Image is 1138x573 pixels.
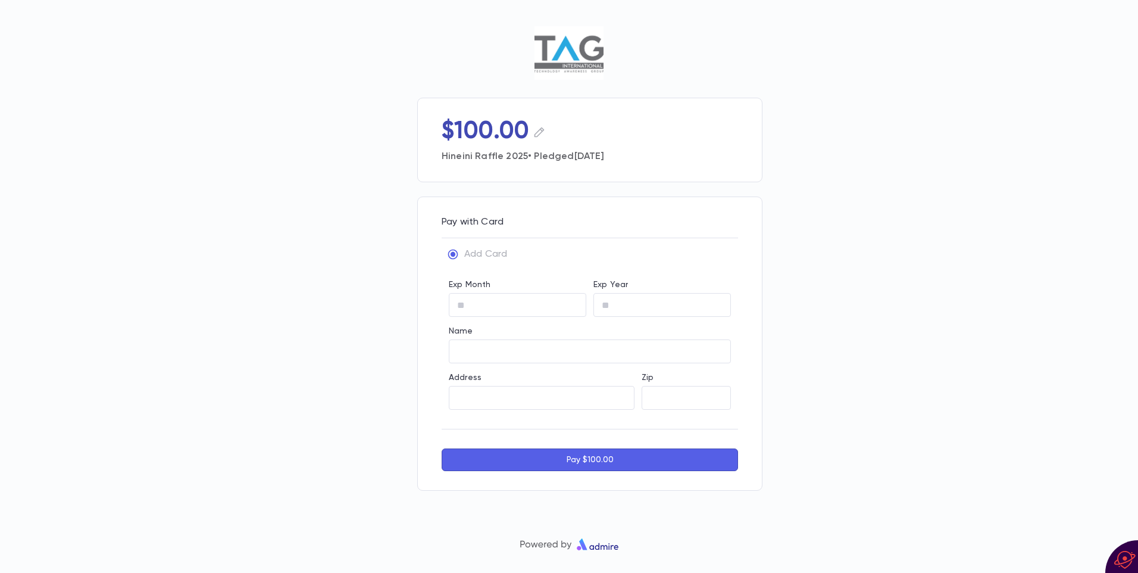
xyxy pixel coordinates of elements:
[442,216,738,228] p: Pay with Card
[442,117,530,146] p: $100.00
[449,326,473,336] label: Name
[593,280,628,289] label: Exp Year
[534,26,603,80] img: TAG Lakewood
[442,146,738,163] p: Hineini Raffle 2025 • Pledged [DATE]
[449,373,482,382] label: Address
[442,449,738,471] button: Pay $100.00
[449,280,490,289] label: Exp Month
[642,373,654,382] label: Zip
[464,248,507,260] p: Add Card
